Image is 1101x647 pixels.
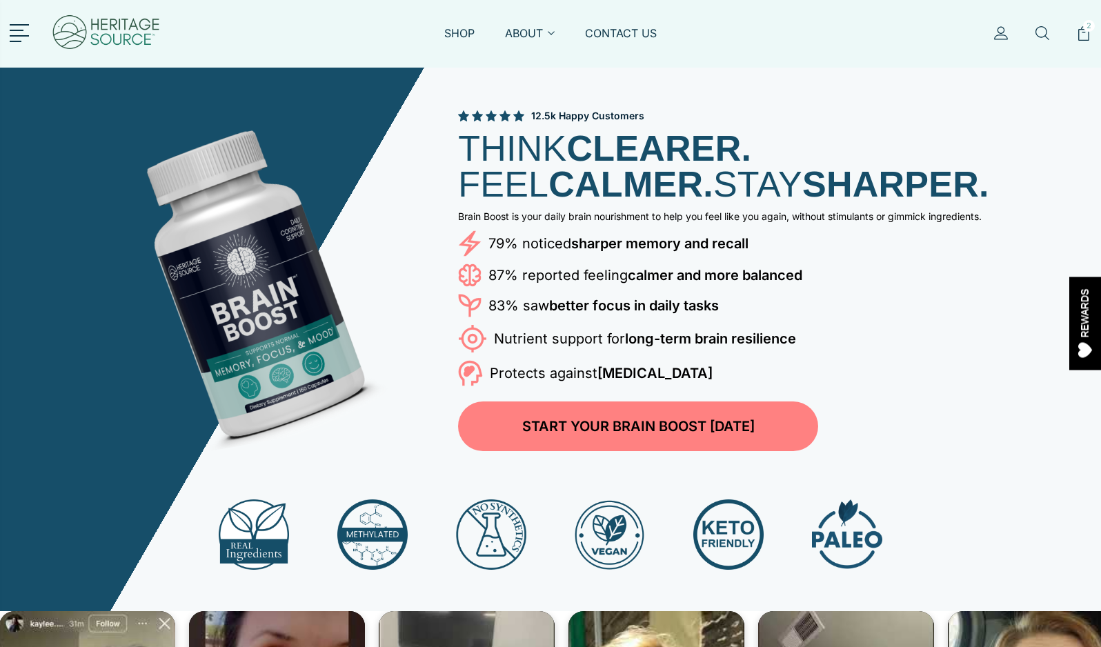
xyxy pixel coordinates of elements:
[566,128,751,168] strong: CLEARER.
[63,93,438,468] img: Brain Boost Bottle
[1083,20,1095,32] span: 2
[456,499,526,570] img: No Synthetics
[444,26,475,57] a: SHOP
[490,362,713,384] p: Protects against
[488,264,802,286] p: 87% reported feeling
[337,499,408,570] img: Methylated Vitamin Bs
[458,401,818,451] a: START YOUR BRAIN BOOST [DATE]
[802,164,989,204] strong: SHARPER.
[597,365,713,381] strong: [MEDICAL_DATA]
[531,109,644,123] span: 12.5k Happy Customers
[488,295,719,317] p: 83% saw
[549,297,719,314] strong: better focus in daily tasks
[458,210,1012,222] p: Brain Boost is your daily brain nourishment to help you feel like you again, without stimulants o...
[1076,26,1091,57] a: 2
[812,499,882,570] img: Paleo Friendly
[571,235,748,252] strong: sharper memory and recall
[628,267,802,283] strong: calmer and more balanced
[575,499,645,570] img: Vegan
[693,499,764,570] img: Keto Friendly
[458,130,1012,202] h1: THINK FEEL STAY
[51,7,161,61] img: Heritage Source
[219,499,289,570] img: Real Ingredients
[548,164,713,204] strong: CALMER.
[625,330,796,347] strong: long-term brain resilience
[488,232,748,255] p: 79% noticed
[494,328,796,350] p: Nutrient support for
[585,26,657,57] a: CONTACT US
[505,26,555,57] a: ABOUT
